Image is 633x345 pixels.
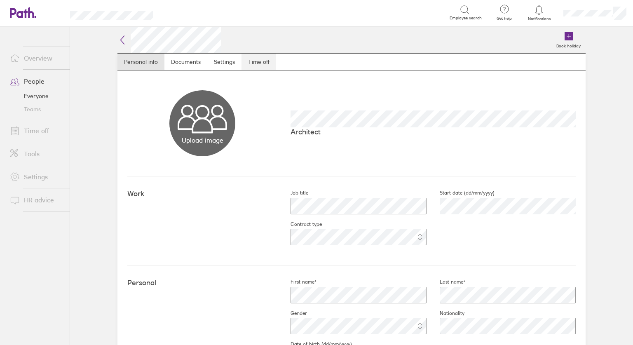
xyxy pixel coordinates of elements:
[207,54,241,70] a: Settings
[277,221,322,228] label: Contract type
[3,73,70,89] a: People
[427,279,465,285] label: Last name*
[117,54,164,70] a: Personal info
[551,27,586,53] a: Book holiday
[3,146,70,162] a: Tools
[3,103,70,116] a: Teams
[3,89,70,103] a: Everyone
[241,54,276,70] a: Time off
[3,122,70,139] a: Time off
[3,192,70,208] a: HR advice
[175,9,196,16] div: Search
[164,54,207,70] a: Documents
[526,4,553,21] a: Notifications
[551,41,586,49] label: Book holiday
[450,16,482,21] span: Employee search
[3,50,70,66] a: Overview
[277,190,308,196] label: Job title
[127,190,277,198] h4: Work
[427,190,495,196] label: Start date (dd/mm/yyyy)
[491,16,518,21] span: Get help
[427,310,464,317] label: Nationality
[3,169,70,185] a: Settings
[277,279,316,285] label: First name*
[526,16,553,21] span: Notifications
[127,279,277,287] h4: Personal
[291,127,576,136] p: Architect
[277,310,307,317] label: Gender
